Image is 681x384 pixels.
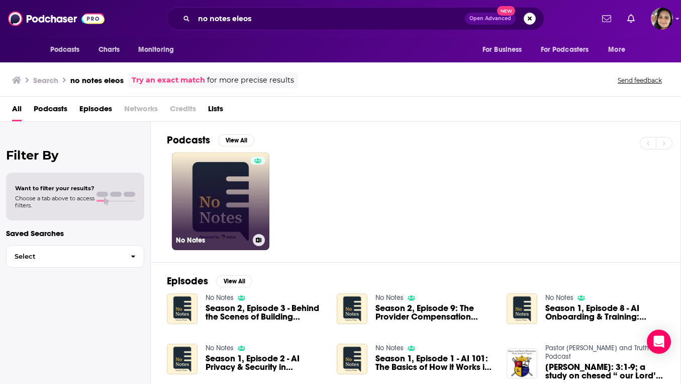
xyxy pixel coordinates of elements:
a: Ruth: 3:1-9; a study on chesed “ our Lord’s use of the word. [545,363,664,380]
span: Select [7,253,123,260]
h3: Search [33,75,58,85]
button: View All [218,134,254,146]
img: Season 1, Episode 1 - AI 101: The Basics of How it Works in Behavioral Health [337,344,367,374]
button: open menu [43,40,93,59]
span: Podcasts [50,43,80,57]
img: Season 2, Episode 9: The Provider Compensation Conundrum [337,293,367,324]
img: Season 2, Episode 3 - Behind the Scenes of Building Behavioral Health-Specific AI [167,293,198,324]
button: Open AdvancedNew [465,13,516,25]
button: open menu [475,40,535,59]
span: For Business [482,43,522,57]
a: No Notes [206,293,234,302]
a: All [12,101,22,121]
a: No Notes [375,293,404,302]
img: User Profile [651,8,673,30]
span: More [608,43,625,57]
img: Podchaser - Follow, Share and Rate Podcasts [8,9,105,28]
a: Show notifications dropdown [598,10,615,27]
a: EpisodesView All [167,275,252,287]
button: Select [6,245,144,268]
a: Podcasts [34,101,67,121]
a: Charts [92,40,126,59]
span: Choose a tab above to access filters. [15,195,94,209]
a: Pastor Joe Sugrue - Grace and Truth Podcast [545,344,649,361]
a: Season 2, Episode 9: The Provider Compensation Conundrum [375,304,495,321]
a: No Notes [206,344,234,352]
button: Show profile menu [651,8,673,30]
a: Lists [208,101,223,121]
h3: no notes eleos [70,75,124,85]
a: PodcastsView All [167,134,254,146]
button: Send feedback [615,76,665,85]
a: Season 1, Episode 8 - AI Onboarding & Training: Stories from the Front Lines [545,304,664,321]
a: Season 2, Episode 3 - Behind the Scenes of Building Behavioral Health-Specific AI [206,304,325,321]
div: Open Intercom Messenger [647,330,671,354]
button: open menu [601,40,638,59]
span: Networks [124,101,158,121]
span: Want to filter your results? [15,185,94,192]
span: Charts [99,43,120,57]
span: Credits [170,101,196,121]
h2: Podcasts [167,134,210,146]
span: Open Advanced [469,16,511,21]
a: Season 1, Episode 2 - AI Privacy & Security in Behavioral Health [206,354,325,371]
img: Season 1, Episode 8 - AI Onboarding & Training: Stories from the Front Lines [507,293,537,324]
span: for more precise results [207,74,294,86]
a: Episodes [79,101,112,121]
h2: Filter By [6,148,144,163]
span: [PERSON_NAME]: 3:1-9; a study on chesed “ our Lord’s use of the word. [545,363,664,380]
span: New [497,6,515,16]
input: Search podcasts, credits, & more... [194,11,465,27]
a: Season 1, Episode 1 - AI 101: The Basics of How it Works in Behavioral Health [375,354,495,371]
span: For Podcasters [541,43,589,57]
button: open menu [131,40,187,59]
p: Saved Searches [6,228,144,238]
a: Try an exact match [132,74,205,86]
a: No Notes [545,293,573,302]
a: No Notes [375,344,404,352]
span: Logged in as shelbyjanner [651,8,673,30]
button: open menu [534,40,604,59]
a: No Notes [172,152,269,250]
button: View All [216,275,252,287]
a: Show notifications dropdown [623,10,639,27]
img: Season 1, Episode 2 - AI Privacy & Security in Behavioral Health [167,344,198,374]
span: Monitoring [138,43,174,57]
img: Ruth: 3:1-9; a study on chesed “ our Lord’s use of the word. [507,348,537,379]
h3: No Notes [176,236,249,245]
div: Search podcasts, credits, & more... [166,7,544,30]
h2: Episodes [167,275,208,287]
